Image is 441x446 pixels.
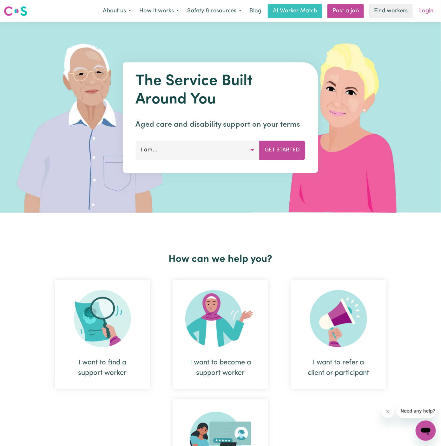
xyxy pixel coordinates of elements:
[268,4,322,18] a: AI Worker Match
[291,280,386,389] div: I want to refer a client or participant
[310,290,367,347] img: Refer
[415,4,437,18] a: Login
[4,4,27,18] a: Careseekers logo
[4,5,27,17] img: Careseekers logo
[183,4,246,18] button: Safety & resources
[70,357,135,378] div: I want to find a support worker
[74,290,131,347] img: Search
[327,4,364,18] a: Post a job
[246,4,265,18] a: Blog
[369,4,413,18] a: Find workers
[99,4,135,18] button: About us
[136,72,306,109] h1: The Service Built Around You
[397,404,436,418] iframe: Message from company
[416,421,436,441] iframe: Button to launch messaging window
[185,290,256,347] img: Become Worker
[55,280,150,389] div: I want to find a support worker
[188,357,253,378] div: I want to become a support worker
[173,280,268,389] div: I want to become a support worker
[382,405,394,418] iframe: Close message
[135,4,183,18] button: How it works
[260,141,306,160] button: Get Started
[136,141,260,160] button: I am...
[136,119,306,130] p: Aged care and disability support on your terms
[306,357,371,378] div: I want to refer a client or participant
[43,253,398,265] h2: How can we help you?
